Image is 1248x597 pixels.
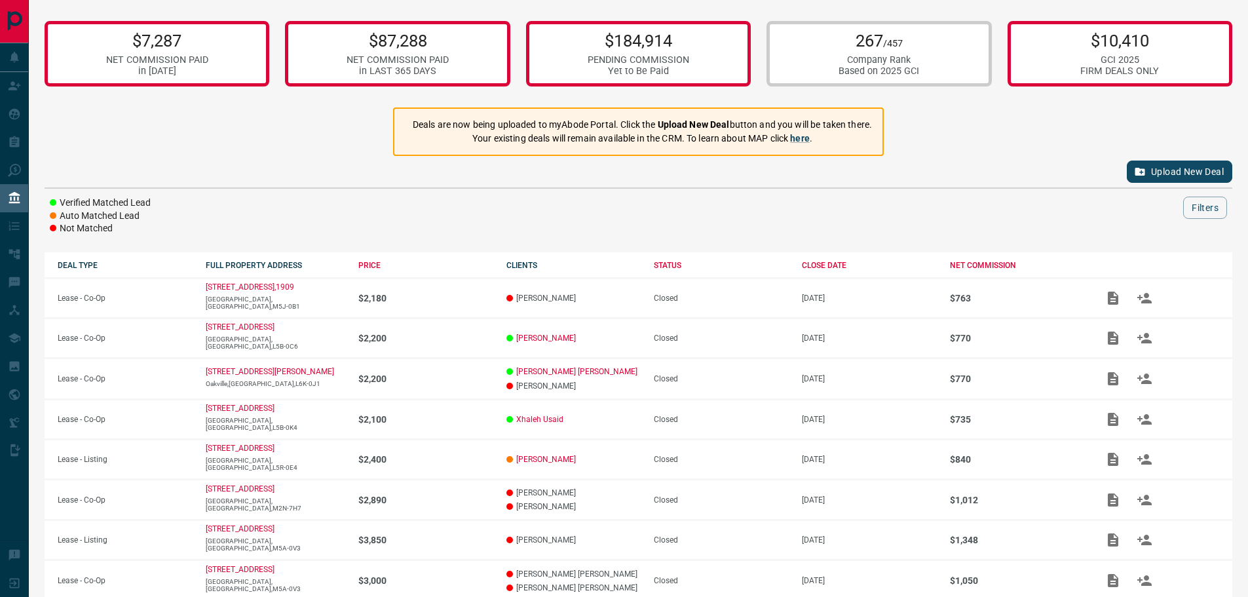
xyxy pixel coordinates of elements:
span: Match Clients [1129,495,1160,504]
p: Lease - Listing [58,455,193,464]
p: [PERSON_NAME] [PERSON_NAME] [506,569,641,579]
a: [PERSON_NAME] [516,334,576,343]
p: [DATE] [802,415,937,424]
span: Match Clients [1129,414,1160,423]
li: Verified Matched Lead [50,197,151,210]
a: [PERSON_NAME] [PERSON_NAME] [516,367,637,376]
p: $3,850 [358,535,493,545]
p: $184,914 [588,31,689,50]
span: Add / View Documents [1097,374,1129,383]
p: [PERSON_NAME] [506,502,641,511]
li: Auto Matched Lead [50,210,151,223]
a: [STREET_ADDRESS] [206,404,274,413]
div: GCI 2025 [1080,54,1159,66]
p: $840 [950,454,1085,465]
div: Closed [654,535,789,545]
p: Deals are now being uploaded to myAbode Portal. Click the button and you will be taken there. [413,118,872,132]
span: Add / View Documents [1097,535,1129,545]
div: Closed [654,415,789,424]
span: Add / View Documents [1097,293,1129,302]
span: Add / View Documents [1097,575,1129,585]
p: [GEOGRAPHIC_DATA],[GEOGRAPHIC_DATA],M2N-7H7 [206,497,345,512]
p: [GEOGRAPHIC_DATA],[GEOGRAPHIC_DATA],M5J-0B1 [206,296,345,310]
p: Lease - Co-Op [58,415,193,424]
span: Match Clients [1129,535,1160,545]
a: [STREET_ADDRESS],1909 [206,282,294,292]
p: $763 [950,293,1085,303]
button: Filters [1183,197,1227,219]
div: NET COMMISSION [950,261,1085,270]
p: $2,180 [358,293,493,303]
div: NET COMMISSION PAID [106,54,208,66]
a: [STREET_ADDRESS] [206,524,274,533]
p: Lease - Listing [58,535,193,545]
span: Add / View Documents [1097,333,1129,342]
span: Add / View Documents [1097,414,1129,423]
p: $7,287 [106,31,208,50]
div: in [DATE] [106,66,208,77]
li: Not Matched [50,222,151,235]
div: CLIENTS [506,261,641,270]
p: [GEOGRAPHIC_DATA],[GEOGRAPHIC_DATA],M5A-0V3 [206,537,345,552]
p: Your existing deals will remain available in the CRM. To learn about MAP click . [413,132,872,145]
p: $735 [950,414,1085,425]
a: [STREET_ADDRESS] [206,444,274,453]
a: [STREET_ADDRESS] [206,565,274,574]
p: [GEOGRAPHIC_DATA],[GEOGRAPHIC_DATA],M5A-0V3 [206,578,345,592]
p: [GEOGRAPHIC_DATA],[GEOGRAPHIC_DATA],L5B-0K4 [206,417,345,431]
div: NET COMMISSION PAID [347,54,449,66]
p: Lease - Co-Op [58,374,193,383]
a: here [790,133,810,144]
p: $2,400 [358,454,493,465]
p: $10,410 [1080,31,1159,50]
p: $1,012 [950,495,1085,505]
p: [DATE] [802,374,937,383]
span: Match Clients [1129,575,1160,585]
div: CLOSE DATE [802,261,937,270]
p: 267 [839,31,919,50]
span: /457 [883,38,903,49]
div: DEAL TYPE [58,261,193,270]
p: $770 [950,333,1085,343]
span: Match Clients [1129,454,1160,463]
p: [DATE] [802,455,937,464]
p: Lease - Co-Op [58,334,193,343]
a: [STREET_ADDRESS][PERSON_NAME] [206,367,334,376]
span: Match Clients [1129,374,1160,383]
div: Company Rank [839,54,919,66]
div: STATUS [654,261,789,270]
div: Yet to Be Paid [588,66,689,77]
div: Closed [654,334,789,343]
div: PENDING COMMISSION [588,54,689,66]
p: [PERSON_NAME] [PERSON_NAME] [506,583,641,592]
div: in LAST 365 DAYS [347,66,449,77]
div: Closed [654,455,789,464]
a: [PERSON_NAME] [516,455,576,464]
div: Closed [654,576,789,585]
div: FULL PROPERTY ADDRESS [206,261,345,270]
p: [DATE] [802,294,937,303]
p: [GEOGRAPHIC_DATA],[GEOGRAPHIC_DATA],L5R-0E4 [206,457,345,471]
p: [PERSON_NAME] [506,381,641,391]
p: [DATE] [802,535,937,545]
a: [STREET_ADDRESS] [206,322,274,332]
div: Closed [654,294,789,303]
p: $2,200 [358,374,493,384]
div: Closed [654,495,789,505]
p: $3,000 [358,575,493,586]
p: [DATE] [802,334,937,343]
p: [PERSON_NAME] [506,535,641,545]
div: Based on 2025 GCI [839,66,919,77]
p: [DATE] [802,495,937,505]
p: $87,288 [347,31,449,50]
p: Oakville,[GEOGRAPHIC_DATA],L6K-0J1 [206,380,345,387]
p: [PERSON_NAME] [506,294,641,303]
p: Lease - Co-Op [58,576,193,585]
strong: Upload New Deal [658,119,730,130]
p: Lease - Co-Op [58,495,193,505]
